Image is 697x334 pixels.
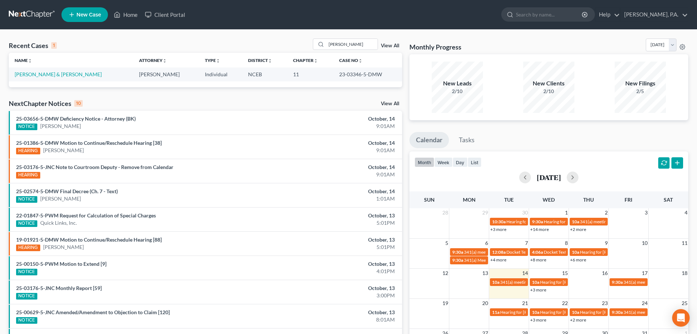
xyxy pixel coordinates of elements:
[468,157,481,167] button: list
[532,249,543,255] span: 4:06a
[442,269,449,278] span: 12
[9,41,57,50] div: Recent Cases
[314,59,318,63] i: unfold_more
[564,208,569,217] span: 1
[16,293,37,300] div: NOTICE
[293,58,318,63] a: Chapterunfold_more
[504,197,514,203] span: Tue
[273,309,395,316] div: October, 13
[601,299,608,308] span: 23
[273,147,395,154] div: 9:01AM
[481,269,489,278] span: 13
[242,67,287,81] td: NCEB
[273,171,395,178] div: 9:01AM
[40,195,81,202] a: [PERSON_NAME]
[464,257,535,263] span: 341(a) Meeting for [PERSON_NAME]
[604,239,608,247] span: 9
[481,299,489,308] span: 20
[434,157,453,167] button: week
[561,299,569,308] span: 22
[580,219,672,224] span: 341(a) meeting for [PERSON_NAME] Farms, LLC
[532,279,539,285] span: 10a
[358,59,363,63] i: unfold_more
[453,157,468,167] button: day
[40,122,81,130] a: [PERSON_NAME]
[612,279,623,285] span: 9:30a
[16,236,162,243] a: 19-01921-5-DMW Motion to Continue/Reschedule Hearing [88]
[564,239,569,247] span: 8
[544,219,601,224] span: Hearing for [PERSON_NAME]
[216,59,220,63] i: unfold_more
[43,147,84,154] a: [PERSON_NAME]
[16,164,173,170] a: 25-03176-5-JNC Note to Courtroom Deputy - Remove from Calendar
[621,8,688,21] a: [PERSON_NAME], P.A.
[463,197,476,203] span: Mon
[492,249,506,255] span: 12:08a
[623,279,694,285] span: 341(a) meeting for [PERSON_NAME]
[133,67,199,81] td: [PERSON_NAME]
[273,268,395,275] div: 4:01PM
[16,317,37,324] div: NOTICE
[273,219,395,227] div: 5:01PM
[16,140,162,146] a: 25-01386-5-DMW Motion to Continue/Reschedule Hearing [38]
[424,197,435,203] span: Sun
[16,309,170,315] a: 25-00629-5-JNC Amended/Amendment to Objection to Claim [120]
[110,8,141,21] a: Home
[506,249,611,255] span: Docket Text: for [PERSON_NAME] & [PERSON_NAME]
[16,285,102,291] a: 25-03176-5-JNC Monthly Report [59]
[28,59,32,63] i: unfold_more
[16,115,136,122] a: 25-03656-5-DMW Deficiency Notice - Attorney (BK)
[484,239,489,247] span: 6
[409,132,449,148] a: Calendar
[530,257,546,263] a: +8 more
[561,269,569,278] span: 15
[523,88,574,95] div: 2/10
[490,227,506,232] a: +3 more
[580,309,637,315] span: Hearing for [PERSON_NAME]
[442,299,449,308] span: 19
[521,208,529,217] span: 30
[524,239,529,247] span: 7
[16,172,40,179] div: HEARING
[530,227,549,232] a: +14 more
[51,42,57,49] div: 1
[641,269,648,278] span: 17
[543,197,555,203] span: Wed
[273,115,395,122] div: October, 14
[530,317,546,323] a: +3 more
[464,249,573,255] span: 341(a) meeting for [PERSON_NAME] & [PERSON_NAME]
[625,197,632,203] span: Fri
[681,239,688,247] span: 11
[452,249,463,255] span: 9:30a
[432,79,483,88] div: New Leads
[601,269,608,278] span: 16
[205,58,220,63] a: Typeunfold_more
[572,249,579,255] span: 10a
[16,220,37,227] div: NOTICE
[452,257,463,263] span: 9:30a
[445,239,449,247] span: 5
[139,58,167,63] a: Attorneyunfold_more
[409,43,461,51] h3: Monthly Progress
[273,285,395,292] div: October, 13
[570,227,586,232] a: +2 more
[490,257,506,263] a: +4 more
[523,79,574,88] div: New Clients
[452,132,481,148] a: Tasks
[273,122,395,130] div: 9:01AM
[572,219,579,224] span: 10a
[500,279,614,285] span: 341(a) meeting for [PERSON_NAME] and [PERSON_NAME]
[43,243,84,251] a: [PERSON_NAME]
[273,139,395,147] div: October, 14
[595,8,620,21] a: Help
[381,43,399,48] a: View All
[273,236,395,243] div: October, 13
[684,208,688,217] span: 4
[492,219,506,224] span: 10:30a
[273,292,395,299] div: 3:00PM
[273,212,395,219] div: October, 13
[381,101,399,106] a: View All
[540,279,597,285] span: Hearing for [PERSON_NAME]
[141,8,189,21] a: Client Portal
[580,249,637,255] span: Hearing for [PERSON_NAME]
